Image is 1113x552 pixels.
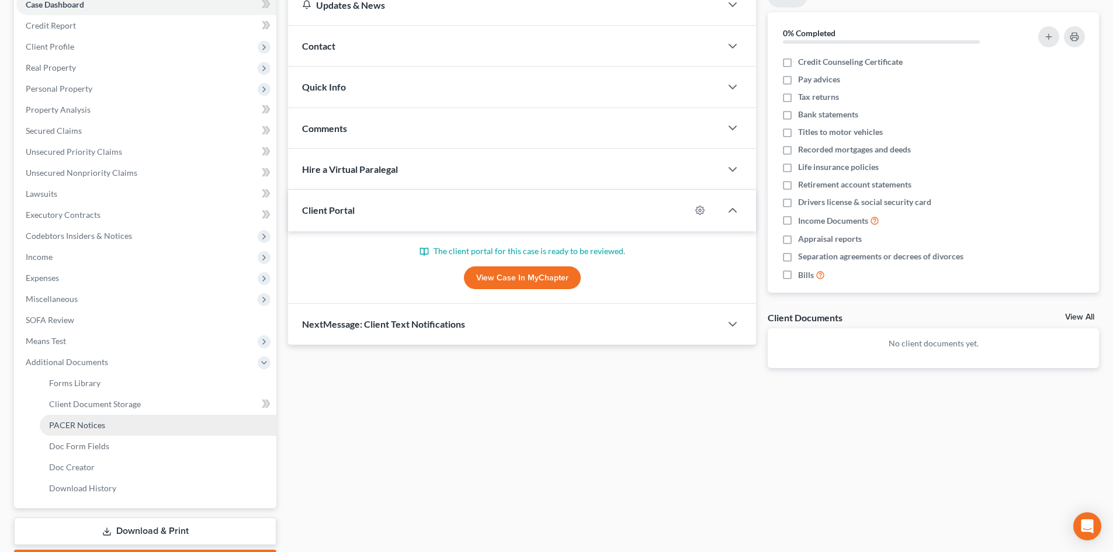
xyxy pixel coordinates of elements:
[40,415,276,436] a: PACER Notices
[14,518,276,545] a: Download & Print
[40,478,276,499] a: Download History
[26,168,137,178] span: Unsecured Nonpriority Claims
[798,109,858,120] span: Bank statements
[16,310,276,331] a: SOFA Review
[302,81,346,92] span: Quick Info
[40,373,276,394] a: Forms Library
[40,394,276,415] a: Client Document Storage
[26,20,76,30] span: Credit Report
[777,338,1090,349] p: No client documents yet.
[26,357,108,367] span: Additional Documents
[49,441,109,451] span: Doc Form Fields
[302,204,355,216] span: Client Portal
[302,123,347,134] span: Comments
[16,204,276,225] a: Executory Contracts
[16,183,276,204] a: Lawsuits
[40,436,276,457] a: Doc Form Fields
[798,251,963,262] span: Separation agreements or decrees of divorces
[464,266,581,290] a: View Case in MyChapter
[49,420,105,430] span: PACER Notices
[26,189,57,199] span: Lawsuits
[26,315,74,325] span: SOFA Review
[798,91,839,103] span: Tax returns
[768,311,842,324] div: Client Documents
[49,462,95,472] span: Doc Creator
[49,399,141,409] span: Client Document Storage
[302,245,742,257] p: The client portal for this case is ready to be reviewed.
[26,41,74,51] span: Client Profile
[16,162,276,183] a: Unsecured Nonpriority Claims
[1065,313,1094,321] a: View All
[26,252,53,262] span: Income
[26,294,78,304] span: Miscellaneous
[798,196,931,208] span: Drivers license & social security card
[26,231,132,241] span: Codebtors Insiders & Notices
[302,318,465,329] span: NextMessage: Client Text Notifications
[783,28,835,38] strong: 0% Completed
[26,105,91,114] span: Property Analysis
[798,144,911,155] span: Recorded mortgages and deeds
[49,483,116,493] span: Download History
[798,233,862,245] span: Appraisal reports
[302,164,398,175] span: Hire a Virtual Paralegal
[16,120,276,141] a: Secured Claims
[26,273,59,283] span: Expenses
[16,15,276,36] a: Credit Report
[26,336,66,346] span: Means Test
[798,179,911,190] span: Retirement account statements
[26,210,100,220] span: Executory Contracts
[302,40,335,51] span: Contact
[798,126,883,138] span: Titles to motor vehicles
[26,126,82,136] span: Secured Claims
[1073,512,1101,540] div: Open Intercom Messenger
[798,74,840,85] span: Pay advices
[40,457,276,478] a: Doc Creator
[26,63,76,72] span: Real Property
[16,141,276,162] a: Unsecured Priority Claims
[798,269,814,281] span: Bills
[26,147,122,157] span: Unsecured Priority Claims
[798,215,868,227] span: Income Documents
[16,99,276,120] a: Property Analysis
[26,84,92,93] span: Personal Property
[798,56,903,68] span: Credit Counseling Certificate
[798,161,879,173] span: Life insurance policies
[49,378,100,388] span: Forms Library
